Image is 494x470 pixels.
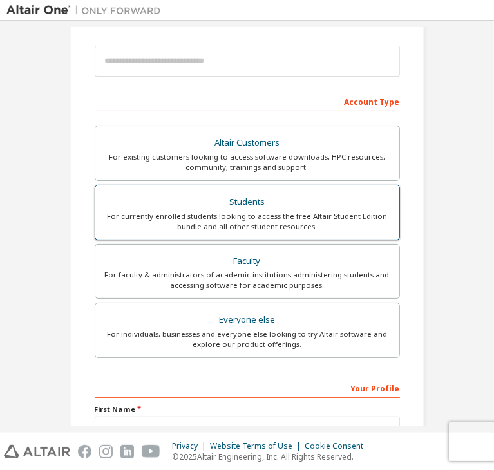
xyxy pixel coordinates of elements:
[95,377,400,398] div: Your Profile
[95,91,400,111] div: Account Type
[103,134,392,152] div: Altair Customers
[103,270,392,290] div: For faculty & administrators of academic institutions administering students and accessing softwa...
[103,193,392,211] div: Students
[99,445,113,458] img: instagram.svg
[6,4,167,17] img: Altair One
[305,441,371,451] div: Cookie Consent
[142,445,160,458] img: youtube.svg
[103,211,392,232] div: For currently enrolled students looking to access the free Altair Student Edition bundle and all ...
[120,445,134,458] img: linkedin.svg
[103,152,392,173] div: For existing customers looking to access software downloads, HPC resources, community, trainings ...
[103,329,392,350] div: For individuals, businesses and everyone else looking to try Altair software and explore our prod...
[103,252,392,270] div: Faculty
[78,445,91,458] img: facebook.svg
[4,445,70,458] img: altair_logo.svg
[210,441,305,451] div: Website Terms of Use
[95,404,400,415] label: First Name
[172,451,371,462] p: © 2025 Altair Engineering, Inc. All Rights Reserved.
[103,311,392,329] div: Everyone else
[172,441,210,451] div: Privacy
